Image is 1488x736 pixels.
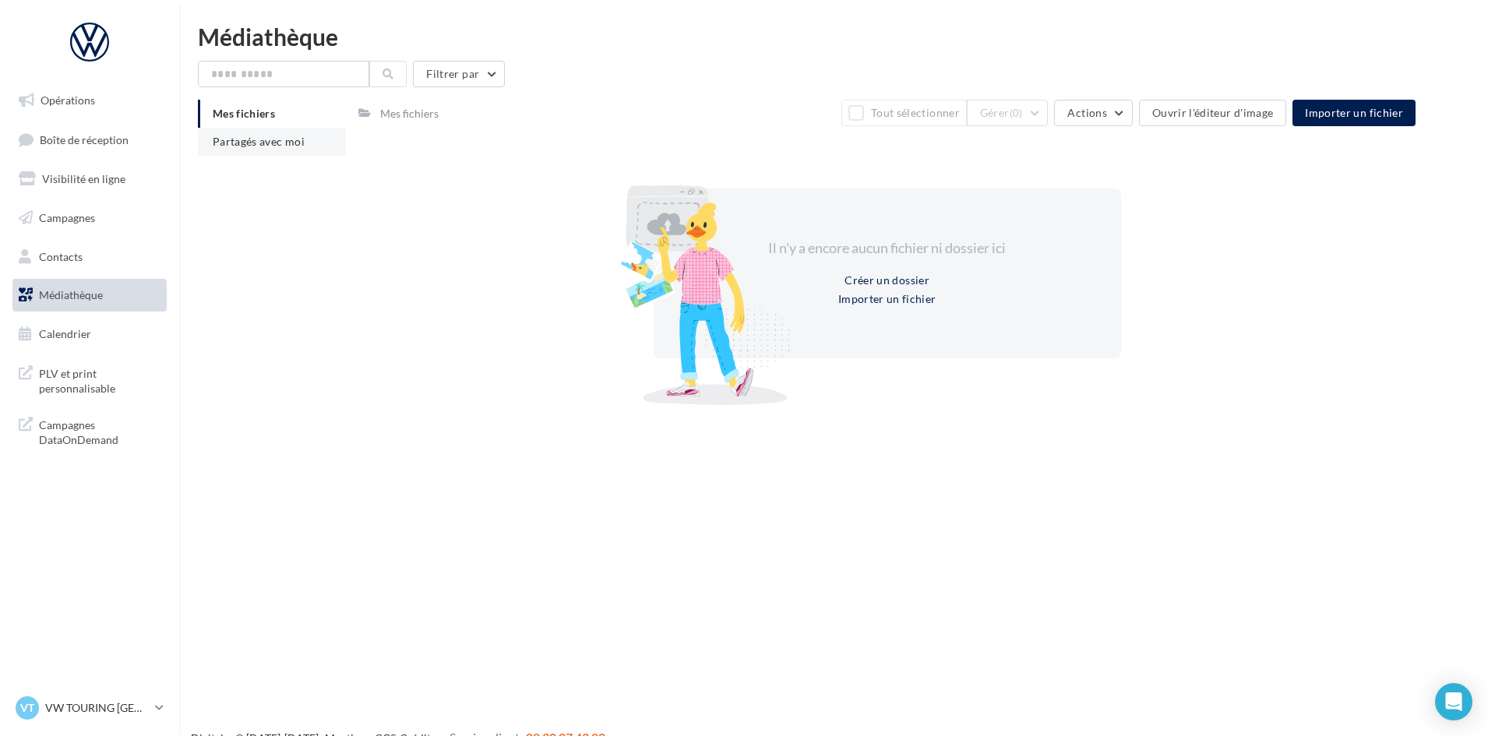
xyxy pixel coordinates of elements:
span: Importer un fichier [1305,106,1403,119]
button: Créer un dossier [838,271,936,290]
button: Importer un fichier [1292,100,1416,126]
span: Boîte de réception [40,132,129,146]
span: Opérations [41,93,95,107]
a: Campagnes DataOnDemand [9,408,170,454]
a: Contacts [9,241,170,273]
span: PLV et print personnalisable [39,363,160,396]
span: Campagnes [39,211,95,224]
span: Calendrier [39,327,91,340]
span: Médiathèque [39,288,103,301]
button: Filtrer par [413,61,505,87]
a: PLV et print personnalisable [9,357,170,403]
p: VW TOURING [GEOGRAPHIC_DATA] [45,700,149,716]
a: Boîte de réception [9,123,170,157]
span: Partagés avec moi [213,135,305,148]
a: Opérations [9,84,170,117]
button: Actions [1054,100,1132,126]
span: Actions [1067,106,1106,119]
span: Contacts [39,249,83,262]
div: Médiathèque [198,25,1469,48]
a: Campagnes [9,202,170,234]
span: Visibilité en ligne [42,172,125,185]
span: (0) [1010,107,1023,119]
a: Visibilité en ligne [9,163,170,195]
div: Open Intercom Messenger [1435,683,1472,720]
a: VT VW TOURING [GEOGRAPHIC_DATA] [12,693,167,723]
a: Médiathèque [9,279,170,312]
span: Il n'y a encore aucun fichier ni dossier ici [768,239,1006,256]
span: VT [20,700,34,716]
button: Gérer(0) [967,100,1049,126]
span: Mes fichiers [213,107,275,120]
a: Calendrier [9,318,170,350]
button: Importer un fichier [832,290,943,308]
button: Ouvrir l'éditeur d'image [1139,100,1286,126]
button: Tout sélectionner [841,100,966,126]
span: Campagnes DataOnDemand [39,414,160,448]
div: Mes fichiers [380,106,439,121]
